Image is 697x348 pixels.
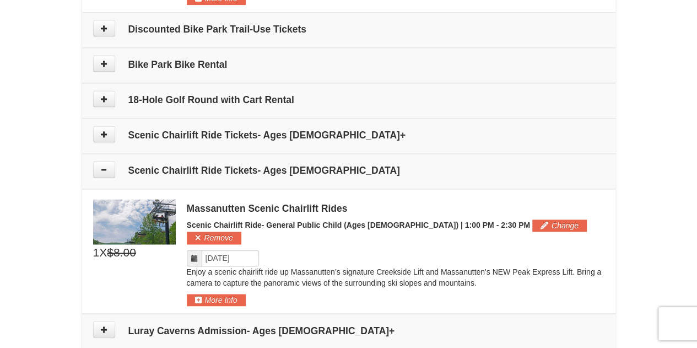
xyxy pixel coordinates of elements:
[93,59,604,70] h4: Bike Park Bike Rental
[93,94,604,105] h4: 18-Hole Golf Round with Cart Rental
[93,130,604,141] h4: Scenic Chairlift Ride Tickets- Ages [DEMOGRAPHIC_DATA]+
[93,325,604,336] h4: Luray Caverns Admission- Ages [DEMOGRAPHIC_DATA]+
[93,244,100,261] span: 1
[187,266,604,288] p: Enjoy a scenic chairlift ride up Massanutten’s signature Creekside Lift and Massanutten's NEW Pea...
[187,221,530,229] span: Scenic Chairlift Ride- General Public Child (Ages [DEMOGRAPHIC_DATA]) | 1:00 PM - 2:30 PM
[93,165,604,176] h4: Scenic Chairlift Ride Tickets- Ages [DEMOGRAPHIC_DATA]
[532,219,587,232] button: Change
[93,199,176,244] img: 24896431-9-664d1467.jpg
[187,294,246,306] button: More Info
[187,232,241,244] button: Remove
[99,244,107,261] span: X
[107,244,136,261] span: $8.00
[187,203,604,214] div: Massanutten Scenic Chairlift Rides
[93,24,604,35] h4: Discounted Bike Park Trail-Use Tickets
